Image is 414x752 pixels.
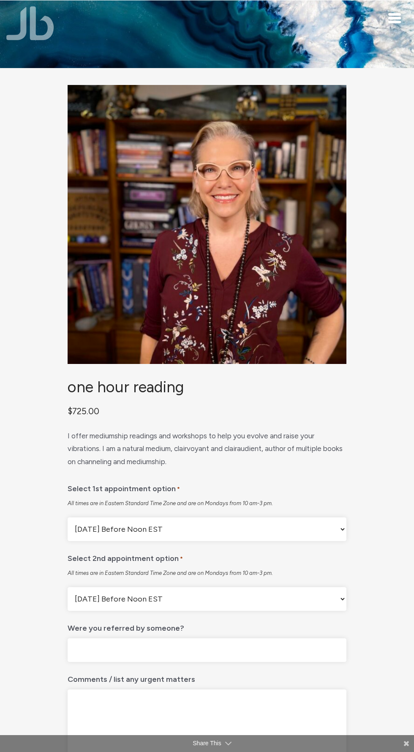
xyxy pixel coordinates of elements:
[68,500,346,507] div: All times are in Eastern Standard Time Zone and are on Mondays from 10 am-3 pm.
[68,669,195,686] label: Comments / list any urgent matters
[68,406,99,416] bdi: 725.00
[68,478,180,496] label: Select 1st appointment option
[68,378,346,395] h1: One Hour Reading
[389,13,401,23] button: Toggle navigation
[68,569,346,577] div: All times are in Eastern Standard Time Zone and are on Mondays from 10 am-3 pm.
[68,85,346,364] img: One Hour Reading
[68,618,184,635] label: Were you referred by someone?
[6,6,54,40] img: Jamie Butler. The Everyday Medium
[68,548,183,566] label: Select 2nd appointment option
[68,432,343,466] span: I offer mediumship readings and workshops to help you evolve and raise your vibrations. I am a na...
[68,406,72,416] span: $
